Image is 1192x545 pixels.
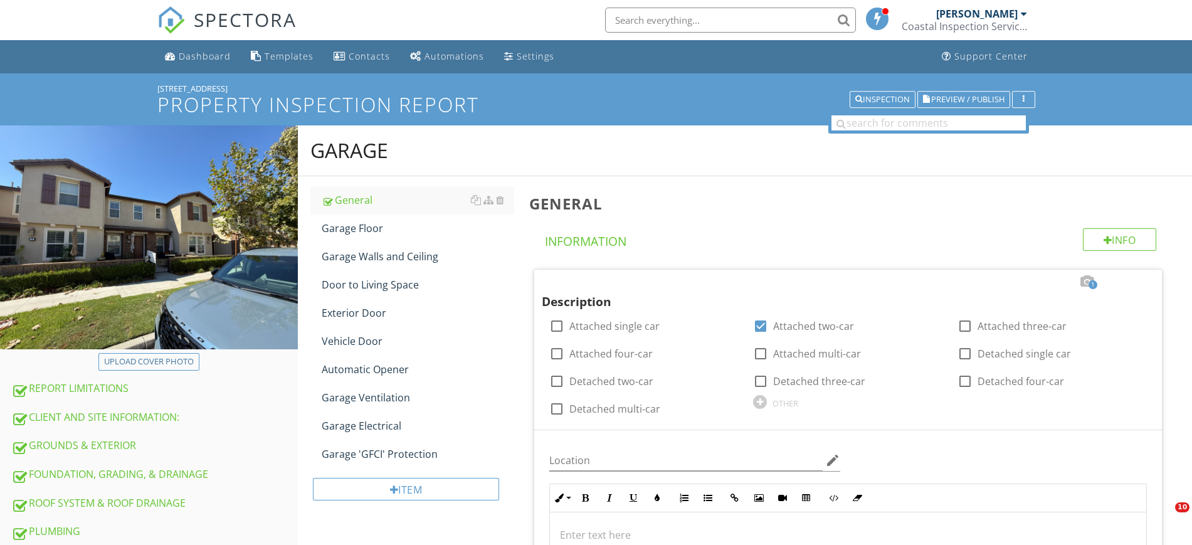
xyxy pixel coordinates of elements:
button: Upload cover photo [98,353,199,371]
a: Settings [499,45,559,68]
div: [STREET_ADDRESS] [157,83,1035,93]
div: Info [1083,228,1157,251]
div: FOUNDATION, GRADING, & DRAINAGE [11,467,298,483]
div: Contacts [349,50,390,62]
label: Detached three-car [773,375,865,388]
div: [PERSON_NAME] [936,8,1018,20]
span: 1 [1089,280,1097,289]
a: Preview / Publish [917,93,1010,104]
div: Automations [425,50,484,62]
button: Ordered List [672,486,696,510]
button: Bold (Ctrl+B) [574,486,598,510]
span: 10 [1175,502,1189,512]
div: Coastal Inspection Services [902,20,1027,33]
h4: Information [545,228,1156,250]
iframe: Intercom live chat [1149,502,1179,532]
button: Insert Link (Ctrl+K) [723,486,747,510]
input: search for comments [831,115,1026,130]
span: SPECTORA [194,6,297,33]
input: Search everything... [605,8,856,33]
button: Clear Formatting [845,486,869,510]
button: Code View [821,486,845,510]
label: Attached single car [569,320,660,332]
a: Contacts [329,45,395,68]
h1: PROPERTY INSPECTION REPORT [157,93,1035,115]
a: Dashboard [160,45,236,68]
a: Inspection [850,93,915,104]
label: Attached two-car [773,320,854,332]
a: Templates [246,45,319,68]
div: Exterior Door [322,305,514,320]
label: Detached single car [978,347,1071,360]
a: Support Center [937,45,1033,68]
button: Insert Image (Ctrl+P) [747,486,771,510]
div: Vehicle Door [322,334,514,349]
div: Upload cover photo [104,356,194,368]
div: REPORT LIMITATIONS [11,381,298,397]
button: Italic (Ctrl+I) [598,486,621,510]
img: The Best Home Inspection Software - Spectora [157,6,185,34]
div: Garage Floor [322,221,514,236]
div: OTHER [773,398,798,408]
label: Detached multi-car [569,403,660,415]
div: Garage 'GFCI' Protection [322,447,514,462]
button: Inline Style [550,486,574,510]
button: Underline (Ctrl+U) [621,486,645,510]
div: Inspection [855,95,910,104]
div: Dashboard [179,50,231,62]
div: Settings [517,50,554,62]
div: Garage Ventilation [322,390,514,405]
div: Garage Walls and Ceiling [322,249,514,264]
label: Detached two-car [569,375,653,388]
div: Garage Electrical [322,418,514,433]
h3: General [529,195,1172,212]
i: edit [825,453,840,468]
div: Description [542,275,1124,311]
label: Detached four-car [978,375,1064,388]
label: Attached three-car [978,320,1067,332]
div: GARAGE [310,138,388,163]
label: Attached four-car [569,347,653,360]
input: Location [549,450,823,471]
button: Insert Video [771,486,794,510]
a: Automations (Basic) [405,45,489,68]
button: Colors [645,486,669,510]
span: Preview / Publish [931,95,1005,103]
div: ROOF SYSTEM & ROOF DRAINAGE [11,495,298,512]
button: Preview / Publish [917,91,1010,108]
div: PLUMBING [11,524,298,540]
div: Automatic Opener [322,362,514,377]
div: General [322,193,514,208]
div: Templates [265,50,314,62]
div: GROUNDS & EXTERIOR [11,438,298,454]
a: SPECTORA [157,17,297,43]
button: Insert Table [794,486,818,510]
div: Support Center [954,50,1028,62]
button: Unordered List [696,486,720,510]
div: Door to Living Space [322,277,514,292]
label: Attached multi-car [773,347,861,360]
button: Inspection [850,91,915,108]
div: Item [313,478,498,500]
div: CLIENT AND SITE INFORMATION: [11,410,298,426]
